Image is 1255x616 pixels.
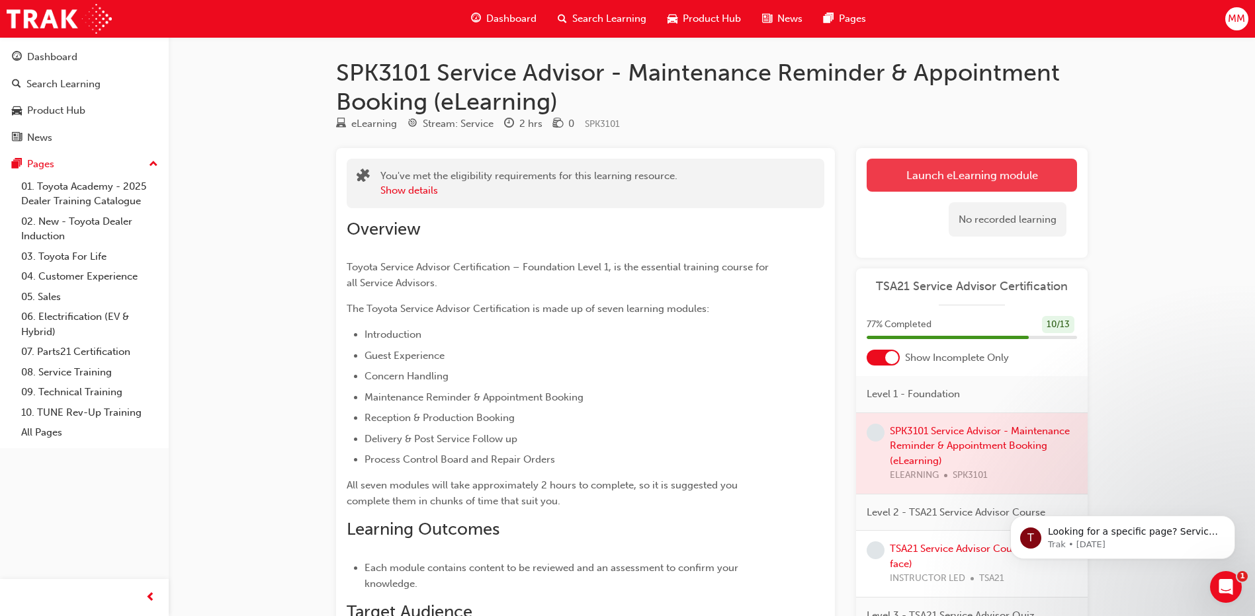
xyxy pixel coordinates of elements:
[867,505,1045,520] span: Level 2 - TSA21 Service Advisor Course
[668,11,677,27] span: car-icon
[1228,11,1245,26] span: MM
[5,126,163,150] a: News
[12,79,21,91] span: search-icon
[553,116,574,132] div: Price
[16,307,163,342] a: 06. Electrification (EV & Hybrid)
[471,11,481,27] span: guage-icon
[5,152,163,176] button: Pages
[26,77,101,92] div: Search Learning
[585,118,620,130] span: Learning resource code
[683,11,741,26] span: Product Hub
[16,247,163,267] a: 03. Toyota For Life
[365,562,741,590] span: Each module contains content to be reviewed and an assessment to confirm your knowledge.
[5,42,163,152] button: DashboardSearch LearningProduct HubNews
[867,159,1077,192] a: Launch eLearning module
[890,543,1066,570] a: TSA21 Service Advisor Course ( face to face)
[16,382,163,403] a: 09. Technical Training
[504,118,514,130] span: clock-icon
[365,453,555,465] span: Process Control Board and Repair Orders
[347,519,499,539] span: Learning Outcomes
[979,571,1004,586] span: TSA21
[5,72,163,96] a: Search Learning
[365,350,445,362] span: Guest Experience
[867,424,885,442] span: learningRecordVerb_NONE-icon
[12,52,22,63] span: guage-icon
[1210,571,1242,603] iframe: Intercom live chat
[752,5,813,32] a: news-iconNews
[357,170,370,185] span: puzzle-icon
[905,350,1009,366] span: Show Incomplete Only
[347,303,709,315] span: The Toyota Service Advisor Certification is made up of seven learning modules:
[347,219,421,239] span: Overview
[365,391,584,403] span: Maintenance Reminder & Appointment Booking
[351,116,397,132] div: eLearning
[365,370,449,382] span: Concern Handling
[27,50,77,65] div: Dashboard
[365,412,515,424] span: Reception & Production Booking
[16,342,163,362] a: 07. Parts21 Certification
[347,261,771,289] span: Toyota Service Advisor Certification – Foundation Level 1, is the essential training course for a...
[7,4,112,34] img: Trak
[486,11,537,26] span: Dashboard
[657,5,752,32] a: car-iconProduct Hub
[12,105,22,117] span: car-icon
[867,387,960,402] span: Level 1 - Foundation
[867,317,931,332] span: 77 % Completed
[365,433,517,445] span: Delivery & Post Service Follow up
[553,118,563,130] span: money-icon
[990,488,1255,580] iframe: Intercom notifications message
[336,118,346,130] span: learningResourceType_ELEARNING-icon
[27,130,52,145] div: News
[27,157,54,172] div: Pages
[16,362,163,383] a: 08. Service Training
[824,11,834,27] span: pages-icon
[16,212,163,247] a: 02. New - Toyota Dealer Induction
[1237,571,1248,582] span: 1
[16,287,163,307] a: 05. Sales
[547,5,657,32] a: search-iconSearch Learning
[16,403,163,423] a: 10. TUNE Rev-Up Training
[867,279,1077,294] a: TSA21 Service Advisor Certification
[27,103,85,118] div: Product Hub
[365,328,421,340] span: Introduction
[890,571,965,586] span: INSTRUCTOR LED
[504,116,542,132] div: Duration
[423,116,494,132] div: Stream: Service
[460,5,547,32] a: guage-iconDashboard
[16,176,163,212] a: 01. Toyota Academy - 2025 Dealer Training Catalogue
[12,159,22,171] span: pages-icon
[813,5,877,32] a: pages-iconPages
[16,266,163,287] a: 04. Customer Experience
[1225,7,1248,30] button: MM
[777,11,802,26] span: News
[16,422,163,443] a: All Pages
[149,156,158,173] span: up-icon
[336,58,1088,116] h1: SPK3101 Service Advisor - Maintenance Reminder & Appointment Booking (eLearning)
[949,202,1066,237] div: No recorded learning
[762,11,772,27] span: news-icon
[408,118,417,130] span: target-icon
[867,541,885,559] span: learningRecordVerb_NONE-icon
[568,116,574,132] div: 0
[336,116,397,132] div: Type
[558,11,567,27] span: search-icon
[839,11,866,26] span: Pages
[5,45,163,69] a: Dashboard
[12,132,22,144] span: news-icon
[347,479,740,507] span: All seven modules will take approximately 2 hours to complete, so it is suggested you complete th...
[380,183,438,198] button: Show details
[380,169,677,198] div: You've met the eligibility requirements for this learning resource.
[572,11,646,26] span: Search Learning
[519,116,542,132] div: 2 hrs
[146,590,155,606] span: prev-icon
[1042,316,1074,334] div: 10 / 13
[408,116,494,132] div: Stream
[5,98,163,123] a: Product Hub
